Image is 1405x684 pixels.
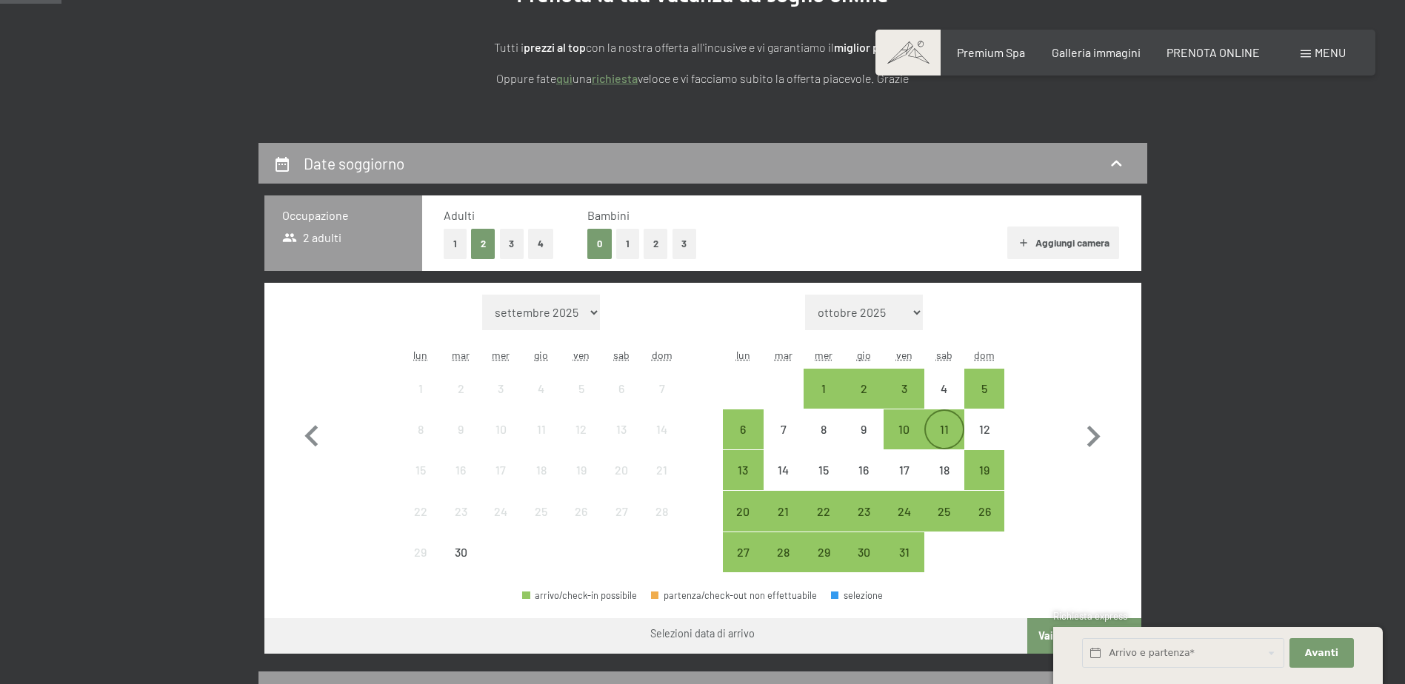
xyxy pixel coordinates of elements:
[964,409,1004,449] div: arrivo/check-in non effettuabile
[845,506,882,543] div: 23
[884,491,924,531] div: arrivo/check-in possibile
[481,450,521,490] div: Wed Sep 17 2025
[924,409,964,449] div: Sat Oct 11 2025
[561,450,601,490] div: Fri Sep 19 2025
[561,369,601,409] div: arrivo/check-in non effettuabile
[643,506,680,543] div: 28
[805,383,842,420] div: 1
[401,409,441,449] div: arrivo/check-in non effettuabile
[401,491,441,531] div: arrivo/check-in non effettuabile
[966,423,1003,460] div: 12
[528,229,553,259] button: 4
[563,506,600,543] div: 26
[521,369,561,409] div: Thu Sep 04 2025
[884,532,924,572] div: arrivo/check-in possibile
[401,409,441,449] div: Mon Sep 08 2025
[401,450,441,490] div: Mon Sep 15 2025
[804,532,844,572] div: Wed Oct 29 2025
[764,532,804,572] div: Tue Oct 28 2025
[966,506,1003,543] div: 26
[885,506,922,543] div: 24
[966,383,1003,420] div: 5
[481,369,521,409] div: Wed Sep 03 2025
[804,491,844,531] div: Wed Oct 22 2025
[884,409,924,449] div: Fri Oct 10 2025
[964,369,1004,409] div: arrivo/check-in possibile
[815,349,832,361] abbr: mercoledì
[844,491,884,531] div: Thu Oct 23 2025
[601,369,641,409] div: arrivo/check-in non effettuabile
[523,423,560,460] div: 11
[804,450,844,490] div: arrivo/check-in non effettuabile
[556,71,573,85] a: quì
[964,409,1004,449] div: Sun Oct 12 2025
[765,464,802,501] div: 14
[523,506,560,543] div: 25
[651,591,817,600] div: partenza/check-out non effettuabile
[775,349,792,361] abbr: martedì
[601,491,641,531] div: Sat Sep 27 2025
[442,546,479,583] div: 30
[845,383,882,420] div: 2
[805,423,842,460] div: 8
[964,491,1004,531] div: Sun Oct 26 2025
[926,464,963,501] div: 18
[650,626,755,641] div: Selezioni data di arrivo
[333,69,1073,88] p: Oppure fate una veloce e vi facciamo subito la offerta piacevole. Grazie
[613,349,630,361] abbr: sabato
[523,383,560,420] div: 4
[482,506,519,543] div: 24
[884,450,924,490] div: Fri Oct 17 2025
[844,409,884,449] div: arrivo/check-in non effettuabile
[957,45,1025,59] span: Premium Spa
[401,491,441,531] div: Mon Sep 22 2025
[442,464,479,501] div: 16
[1305,646,1338,660] span: Avanti
[441,532,481,572] div: arrivo/check-in non effettuabile
[885,546,922,583] div: 31
[857,349,871,361] abbr: giovedì
[616,229,639,259] button: 1
[641,450,681,490] div: arrivo/check-in non effettuabile
[441,369,481,409] div: Tue Sep 02 2025
[401,532,441,572] div: arrivo/check-in non effettuabile
[441,491,481,531] div: Tue Sep 23 2025
[834,40,907,54] strong: miglior prezzo
[884,491,924,531] div: Fri Oct 24 2025
[764,450,804,490] div: arrivo/check-in non effettuabile
[844,491,884,531] div: arrivo/check-in possibile
[844,450,884,490] div: Thu Oct 16 2025
[723,450,763,490] div: Mon Oct 13 2025
[652,349,673,361] abbr: domenica
[401,450,441,490] div: arrivo/check-in non effettuabile
[401,532,441,572] div: Mon Sep 29 2025
[884,369,924,409] div: Fri Oct 03 2025
[765,423,802,460] div: 7
[765,546,802,583] div: 28
[441,491,481,531] div: arrivo/check-in non effettuabile
[304,154,404,172] h2: Date soggiorno
[764,450,804,490] div: Tue Oct 14 2025
[481,369,521,409] div: arrivo/check-in non effettuabile
[522,591,637,600] div: arrivo/check-in possibile
[831,591,883,600] div: selezione
[641,450,681,490] div: Sun Sep 21 2025
[563,423,600,460] div: 12
[736,349,750,361] abbr: lunedì
[764,491,804,531] div: Tue Oct 21 2025
[534,349,548,361] abbr: giovedì
[643,423,680,460] div: 14
[402,383,439,420] div: 1
[603,464,640,501] div: 20
[974,349,995,361] abbr: domenica
[964,491,1004,531] div: arrivo/check-in possibile
[1052,45,1141,59] a: Galleria immagini
[844,369,884,409] div: Thu Oct 02 2025
[885,423,922,460] div: 10
[641,409,681,449] div: arrivo/check-in non effettuabile
[926,423,963,460] div: 11
[724,546,761,583] div: 27
[587,208,630,222] span: Bambini
[587,229,612,259] button: 0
